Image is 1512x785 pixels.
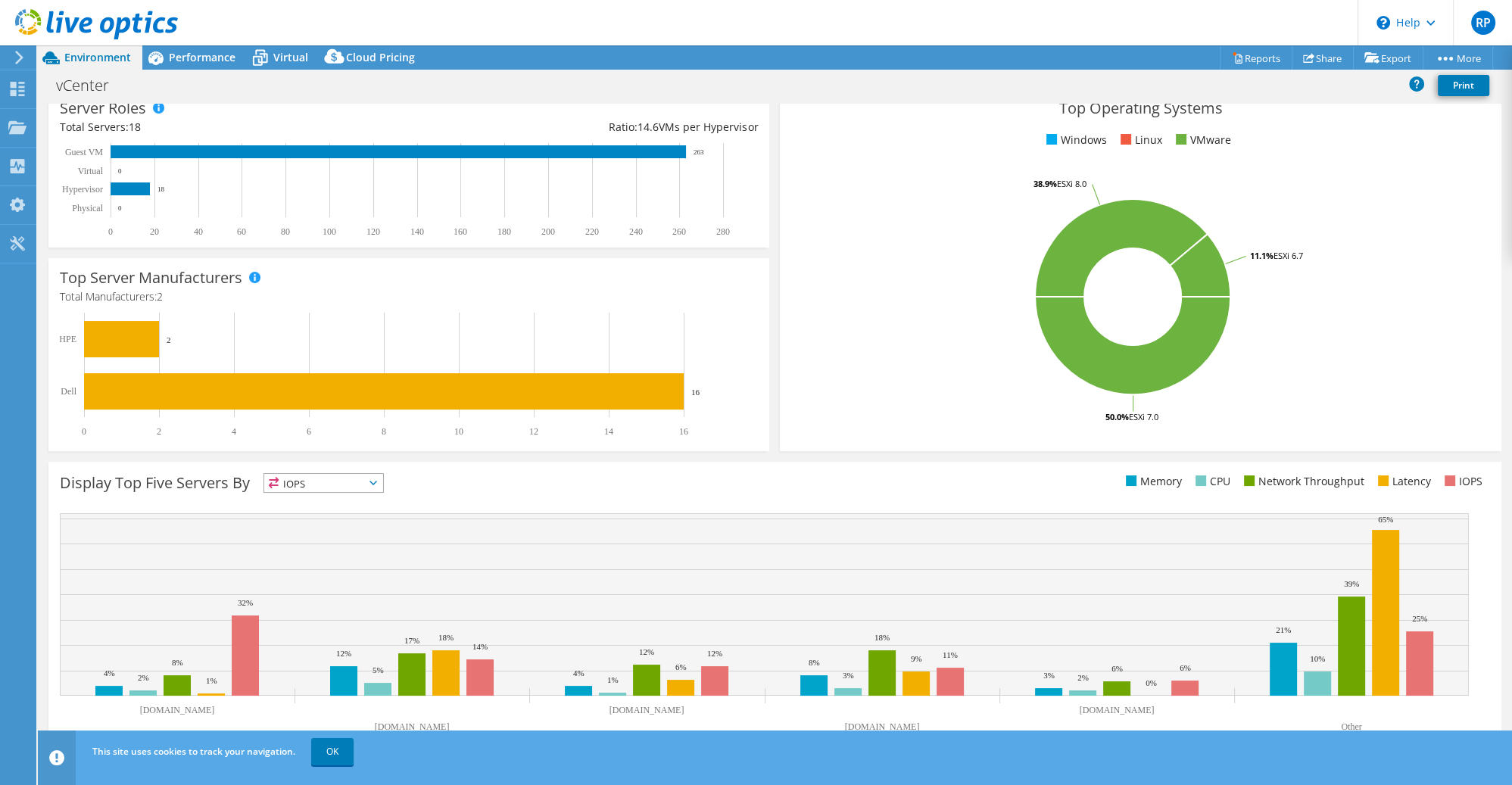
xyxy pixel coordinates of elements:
text: 40 [194,226,203,237]
text: 2 [167,335,171,344]
text: 39% [1344,579,1359,588]
text: 1% [206,676,217,685]
text: 0 [118,167,122,175]
text: 2% [1077,673,1089,682]
h4: Total Manufacturers: [60,288,758,305]
text: 2 [157,426,161,437]
text: 100 [323,226,336,237]
tspan: ESXi 7.0 [1129,411,1158,422]
text: 4% [104,668,115,678]
text: 280 [716,226,730,237]
h3: Server Roles [60,100,146,117]
div: Ratio: VMs per Hypervisor [409,119,758,136]
text: 8 [382,426,386,437]
a: Export [1353,46,1423,70]
text: Dell [61,386,76,397]
text: 1% [607,675,619,684]
text: 6 [307,426,311,437]
text: 80 [281,226,290,237]
text: 18 [157,185,165,193]
svg: \n [1376,16,1390,30]
text: 8% [809,658,820,667]
span: 18 [129,120,141,134]
span: 2 [157,289,163,304]
text: [DOMAIN_NAME] [609,705,684,715]
tspan: 38.9% [1033,178,1057,189]
text: 14 [604,426,613,437]
text: 17% [404,636,419,645]
span: This site uses cookies to track your navigation. [92,745,295,758]
text: 12% [707,649,722,658]
text: 10% [1310,654,1325,663]
span: Performance [169,50,235,64]
li: Memory [1122,473,1182,490]
text: [DOMAIN_NAME] [375,721,450,732]
li: Latency [1374,473,1431,490]
span: Environment [64,50,131,64]
text: 263 [694,148,704,156]
a: OK [311,738,354,765]
text: 140 [410,226,424,237]
span: Virtual [273,50,308,64]
text: 6% [675,662,687,671]
a: Reports [1220,46,1292,70]
text: 18% [874,633,890,642]
tspan: ESXi 8.0 [1057,178,1086,189]
li: Linux [1117,132,1162,148]
tspan: 50.0% [1105,411,1129,422]
text: 120 [366,226,380,237]
text: 200 [541,226,555,237]
h3: Top Operating Systems [791,100,1489,117]
text: 9% [911,654,922,663]
text: 16 [679,426,688,437]
span: Cloud Pricing [346,50,415,64]
text: 60 [237,226,246,237]
tspan: ESXi 6.7 [1274,250,1303,261]
text: 240 [629,226,643,237]
span: RP [1471,11,1495,35]
text: 12% [336,649,351,658]
text: 260 [672,226,686,237]
h1: vCenter [49,77,132,94]
li: IOPS [1441,473,1482,490]
text: 32% [238,598,253,607]
text: 160 [454,226,467,237]
li: CPU [1192,473,1230,490]
text: 4 [232,426,236,437]
li: VMware [1172,132,1231,148]
text: Other [1341,721,1361,732]
text: 3% [843,671,854,680]
text: 3% [1043,671,1055,680]
li: Network Throughput [1240,473,1364,490]
h3: Top Server Manufacturers [60,269,242,286]
text: [DOMAIN_NAME] [1080,705,1155,715]
text: 2% [138,673,149,682]
text: Virtual [78,166,104,176]
text: Physical [72,203,103,213]
text: 0% [1146,678,1157,687]
text: 10 [454,426,463,437]
text: 21% [1276,625,1291,634]
text: 0 [82,426,86,437]
div: Total Servers: [60,119,409,136]
text: 180 [497,226,511,237]
tspan: 11.1% [1250,250,1274,261]
li: Windows [1043,132,1107,148]
text: 25% [1412,614,1427,623]
text: 14% [472,642,488,651]
text: 11% [943,650,958,659]
text: 6% [1180,663,1191,672]
text: 18% [438,633,454,642]
text: 20 [150,226,159,237]
text: 0 [108,226,113,237]
text: [DOMAIN_NAME] [845,721,920,732]
text: 220 [585,226,599,237]
text: 5% [373,665,384,674]
a: Print [1438,75,1489,96]
span: 14.6 [638,120,659,134]
text: 12% [639,647,654,656]
text: 4% [573,668,585,678]
text: HPE [59,334,76,344]
a: More [1423,46,1493,70]
text: 16 [691,388,700,397]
